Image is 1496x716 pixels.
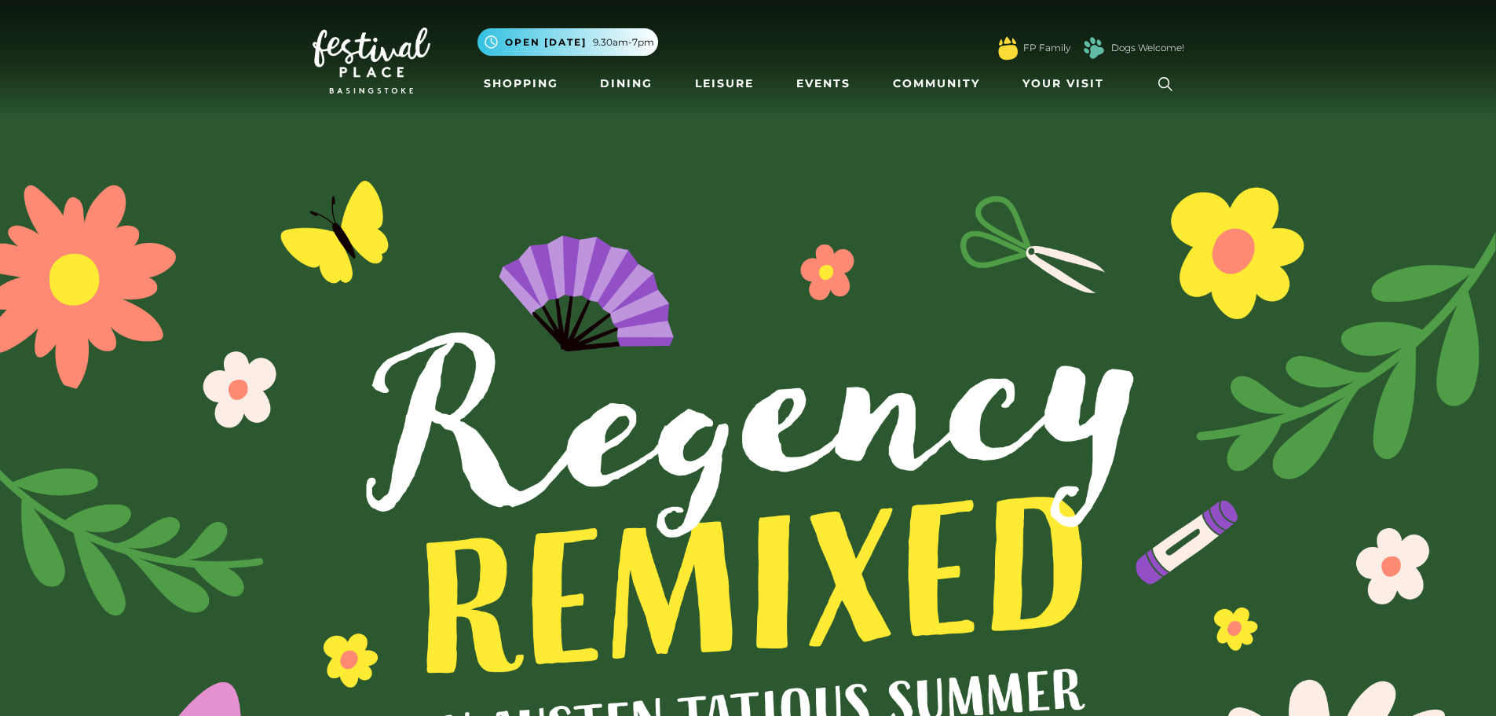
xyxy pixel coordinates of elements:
button: Open [DATE] 9.30am-7pm [477,28,658,56]
span: 9.30am-7pm [593,35,654,50]
a: Events [790,69,857,98]
a: Dogs Welcome! [1111,41,1184,55]
a: Your Visit [1016,69,1118,98]
a: Leisure [689,69,760,98]
span: Your Visit [1022,75,1104,92]
a: Dining [594,69,659,98]
a: Community [887,69,986,98]
a: Shopping [477,69,565,98]
span: Open [DATE] [505,35,587,50]
img: Festival Place Logo [313,28,430,94]
a: FP Family [1023,41,1070,55]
